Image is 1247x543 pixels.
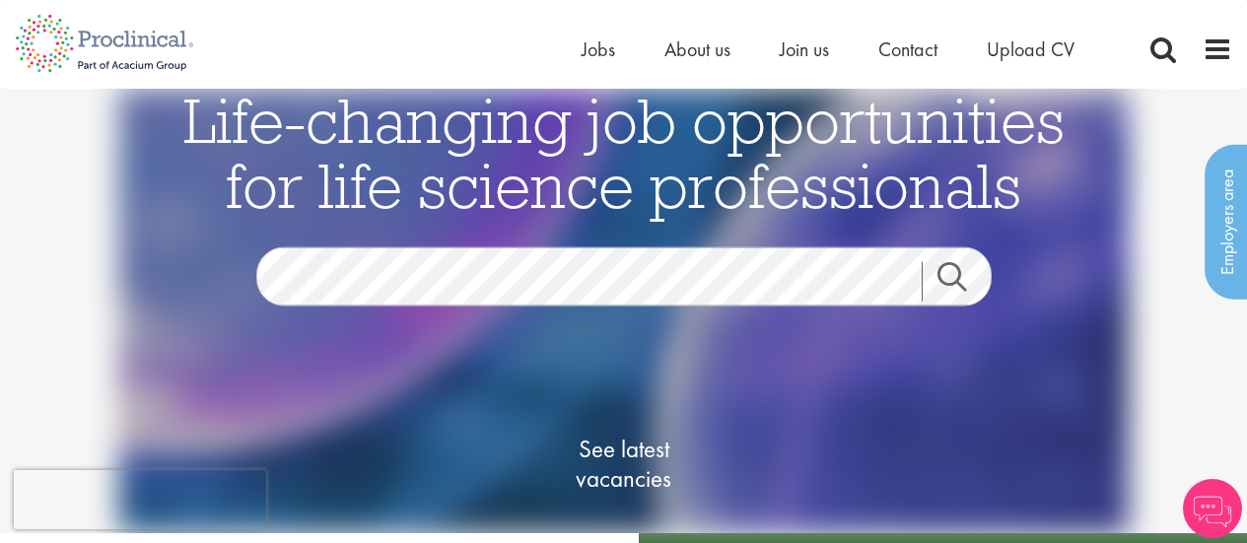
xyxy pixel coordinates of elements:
[525,435,723,494] span: See latest vacancies
[183,81,1065,225] span: Life-changing job opportunities for life science professionals
[582,36,615,62] a: Jobs
[118,89,1129,533] img: candidate home
[14,470,266,529] iframe: reCAPTCHA
[780,36,829,62] a: Join us
[664,36,730,62] a: About us
[922,262,1006,302] a: Job search submit button
[1183,479,1242,538] img: Chatbot
[878,36,937,62] a: Contact
[987,36,1074,62] a: Upload CV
